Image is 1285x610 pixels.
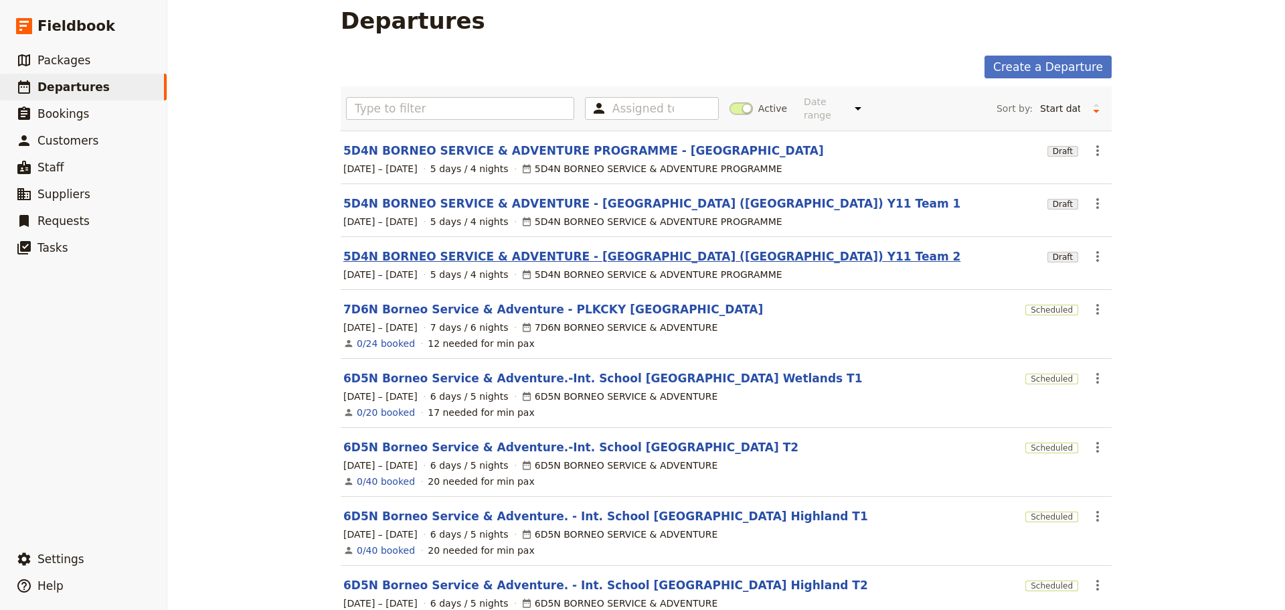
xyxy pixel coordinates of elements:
[521,268,782,281] div: 5D4N BORNEO SERVICE & ADVENTURE PROGRAMME
[430,597,509,610] span: 6 days / 5 nights
[357,406,415,419] a: View the bookings for this departure
[1086,245,1109,268] button: Actions
[343,196,960,212] a: 5D4N BORNEO SERVICE & ADVENTURE - [GEOGRAPHIC_DATA] ([GEOGRAPHIC_DATA]) Y11 Team 1
[1025,305,1078,315] span: Scheduled
[1086,192,1109,215] button: Actions
[37,54,90,67] span: Packages
[430,459,509,472] span: 6 days / 5 nights
[343,215,418,228] span: [DATE] – [DATE]
[37,161,64,174] span: Staff
[428,475,535,488] div: 20 needed for min pax
[984,56,1112,78] a: Create a Departure
[341,7,485,34] h1: Departures
[428,544,535,557] div: 20 needed for min pax
[430,321,509,334] span: 7 days / 6 nights
[521,321,718,334] div: 7D6N BORNEO SERVICE & ADVENTURE
[343,248,960,264] a: 5D4N BORNEO SERVICE & ADVENTURE - [GEOGRAPHIC_DATA] ([GEOGRAPHIC_DATA]) Y11 Team 2
[37,214,90,228] span: Requests
[343,301,763,317] a: 7D6N Borneo Service & Adventure - PLKCKY [GEOGRAPHIC_DATA]
[521,597,718,610] div: 6D5N BORNEO SERVICE & ADVENTURE
[37,16,115,36] span: Fieldbook
[37,134,98,147] span: Customers
[357,337,415,350] a: View the bookings for this departure
[346,97,574,120] input: Type to filter
[1086,298,1109,321] button: Actions
[997,102,1033,115] span: Sort by:
[1047,199,1078,210] span: Draft
[521,215,782,228] div: 5D4N BORNEO SERVICE & ADVENTURE PROGRAMME
[1086,574,1109,597] button: Actions
[1086,505,1109,528] button: Actions
[1086,139,1109,162] button: Actions
[521,162,782,175] div: 5D4N BORNEO SERVICE & ADVENTURE PROGRAMME
[428,406,535,419] div: 17 needed for min pax
[343,268,418,281] span: [DATE] – [DATE]
[37,552,84,566] span: Settings
[521,528,718,541] div: 6D5N BORNEO SERVICE & ADVENTURE
[343,577,868,593] a: 6D5N Borneo Service & Adventure. - Int. School [GEOGRAPHIC_DATA] Highland T2
[1025,443,1078,453] span: Scheduled
[37,80,110,94] span: Departures
[343,143,824,159] a: 5D4N BORNEO SERVICE & ADVENTURE PROGRAMME - [GEOGRAPHIC_DATA]
[343,439,798,455] a: 6D5N Borneo Service & Adventure.-Int. School [GEOGRAPHIC_DATA] T2
[1086,436,1109,459] button: Actions
[343,459,418,472] span: [DATE] – [DATE]
[1086,367,1109,390] button: Actions
[1034,98,1086,119] select: Sort by:
[1047,146,1078,157] span: Draft
[37,579,64,593] span: Help
[357,475,415,488] a: View the bookings for this departure
[430,528,509,541] span: 6 days / 5 nights
[612,100,674,117] input: Assigned to
[1025,581,1078,591] span: Scheduled
[430,162,509,175] span: 5 days / 4 nights
[430,215,509,228] span: 5 days / 4 nights
[343,528,418,541] span: [DATE] – [DATE]
[430,390,509,403] span: 6 days / 5 nights
[1086,98,1106,119] button: Change sort direction
[343,508,868,524] a: 6D5N Borneo Service & Adventure. - Int. School [GEOGRAPHIC_DATA] Highland T1
[343,597,418,610] span: [DATE] – [DATE]
[428,337,535,350] div: 12 needed for min pax
[37,187,90,201] span: Suppliers
[343,370,863,386] a: 6D5N Borneo Service & Adventure.-Int. School [GEOGRAPHIC_DATA] Wetlands T1
[343,321,418,334] span: [DATE] – [DATE]
[37,241,68,254] span: Tasks
[343,390,418,403] span: [DATE] – [DATE]
[343,162,418,175] span: [DATE] – [DATE]
[758,102,787,115] span: Active
[1047,252,1078,262] span: Draft
[37,107,89,121] span: Bookings
[1025,512,1078,522] span: Scheduled
[1025,374,1078,384] span: Scheduled
[521,459,718,472] div: 6D5N BORNEO SERVICE & ADVENTURE
[521,390,718,403] div: 6D5N BORNEO SERVICE & ADVENTURE
[430,268,509,281] span: 5 days / 4 nights
[357,544,415,557] a: View the bookings for this departure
